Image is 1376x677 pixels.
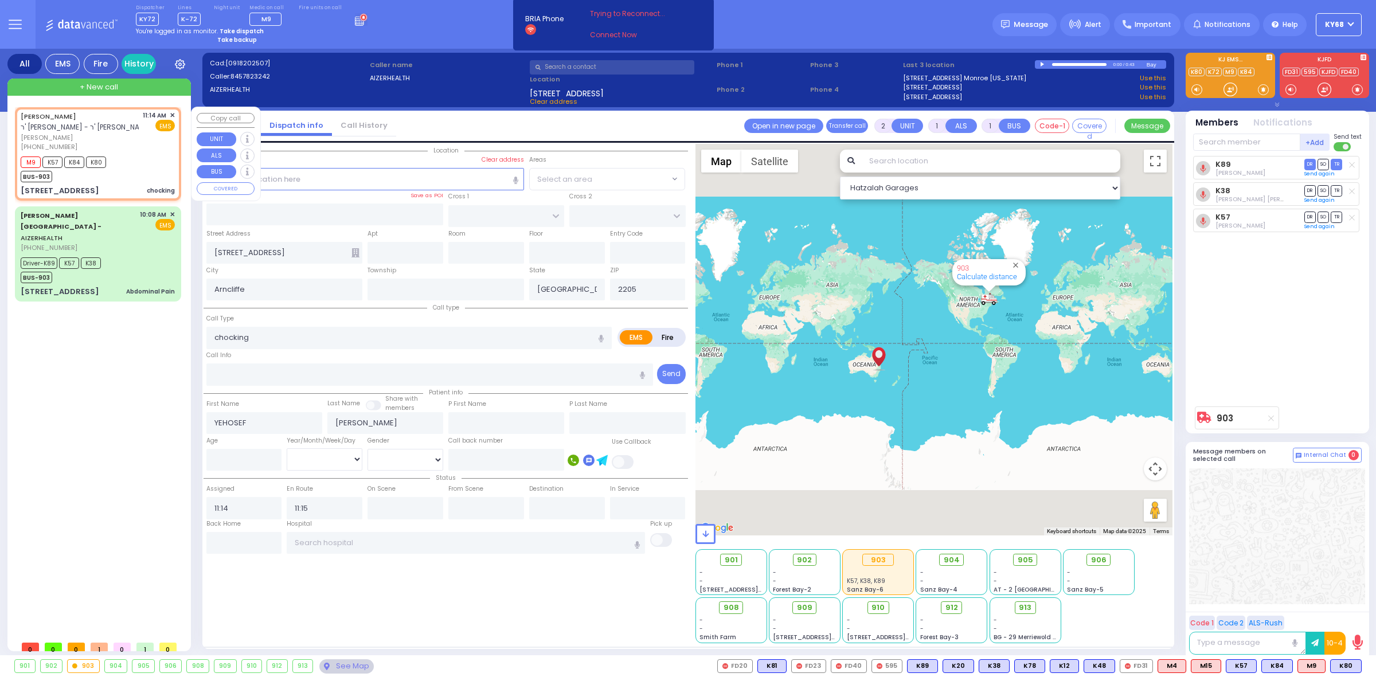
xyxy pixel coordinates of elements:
span: 908 [724,602,739,613]
span: TR [1331,212,1342,222]
label: Caller: [210,72,366,81]
span: Status [430,473,462,482]
img: Google [698,521,736,535]
label: Location [530,75,713,84]
span: - [699,616,703,624]
span: K57 [42,156,62,168]
span: Joel Witriol [1215,169,1265,177]
label: EMS [620,330,653,345]
div: Year/Month/Week/Day [287,436,362,445]
label: Floor [529,229,543,238]
img: Logo [45,17,122,32]
label: Street Address [206,229,251,238]
a: Call History [332,120,396,131]
div: 913 [293,660,313,672]
a: [STREET_ADDRESS] [903,92,962,102]
label: Areas [529,155,546,165]
label: ZIP [610,266,619,275]
div: See map [319,659,373,674]
a: Open this area in Google Maps (opens a new window) [698,521,736,535]
label: Last 3 location [903,60,1034,70]
label: KJFD [1280,57,1369,65]
label: Assigned [206,484,234,494]
span: Clear address [530,97,577,106]
div: [STREET_ADDRESS] [21,185,99,197]
label: Destination [529,484,564,494]
label: Dispatcher [136,5,165,11]
a: [STREET_ADDRESS] Monroe [US_STATE] [903,73,1026,83]
span: 904 [944,554,960,566]
button: Code 1 [1189,616,1215,630]
div: 901 [15,660,35,672]
span: 909 [797,602,812,613]
button: Internal Chat 0 [1293,448,1362,463]
span: SO [1318,159,1329,170]
span: 10:08 AM [140,210,166,219]
span: Message [1014,19,1048,30]
span: Send text [1334,132,1362,141]
a: AIZERHEALTH [21,211,101,242]
button: COVERED [197,182,255,195]
span: 8457823242 [230,72,270,81]
input: Search location [862,150,1120,173]
span: K57 [59,257,79,269]
span: 0 [1348,450,1359,460]
div: 903 [68,660,99,672]
span: DR [1304,159,1316,170]
div: K12 [1050,659,1079,673]
label: Call Type [206,314,234,323]
span: Driver-K89 [21,257,57,269]
span: Sanz Bay-6 [847,585,884,594]
label: Fire units on call [299,5,342,11]
div: 903 [862,554,894,566]
img: red-radio-icon.svg [1125,663,1131,669]
div: 903 [980,292,998,306]
button: Map camera controls [1144,457,1167,480]
div: BLS [1014,659,1045,673]
span: [0918202507] [225,58,270,68]
label: KJ EMS... [1186,57,1275,65]
div: ALS [1158,659,1186,673]
a: FD40 [1339,68,1359,76]
div: BLS [907,659,938,673]
button: Covered [1072,119,1107,133]
a: Send again [1304,197,1335,204]
label: Pick up [650,519,672,529]
div: 909 [214,660,236,672]
span: [STREET_ADDRESS][PERSON_NAME] [847,633,955,641]
span: TR [1331,185,1342,196]
a: FD31 [1283,68,1300,76]
span: - [699,577,703,585]
div: 0:00 [1112,58,1123,71]
span: Select an area [537,174,592,185]
span: - [994,616,997,624]
img: red-radio-icon.svg [722,663,728,669]
span: AT - 2 [GEOGRAPHIC_DATA] [994,585,1078,594]
label: Cad: [210,58,366,68]
a: 903 [957,264,969,272]
div: 902 [41,660,62,672]
div: BLS [979,659,1010,673]
label: Room [448,229,466,238]
span: 912 [945,602,958,613]
span: - [699,568,703,577]
label: Call Info [206,351,231,360]
div: 904 [105,660,127,672]
span: K80 [86,156,106,168]
a: K38 [1215,186,1230,195]
span: BUS-903 [21,171,52,182]
input: Search member [1193,134,1300,151]
div: K48 [1084,659,1115,673]
button: ALS [197,148,236,162]
div: chocking [147,186,175,195]
img: red-radio-icon.svg [836,663,842,669]
span: + New call [80,81,118,93]
label: From Scene [448,484,483,494]
span: 0 [68,643,85,651]
div: BLS [757,659,787,673]
div: K80 [1330,659,1362,673]
span: Sanz Bay-4 [920,585,957,594]
label: Fire [652,330,684,345]
div: K20 [943,659,974,673]
label: Township [368,266,396,275]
